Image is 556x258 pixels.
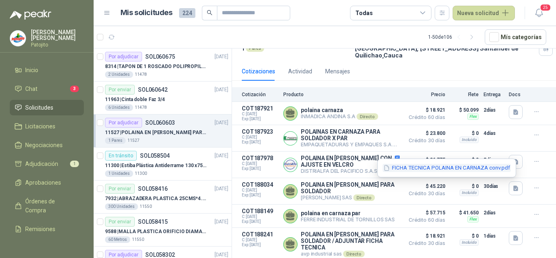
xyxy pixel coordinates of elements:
p: [GEOGRAPHIC_DATA], [STREET_ADDRESS] Santander de Quilichao , Cauca [355,45,536,59]
button: Mís categorías [485,29,546,45]
div: 60 Metros [105,236,130,243]
div: Por adjudicar [105,52,142,62]
div: Incluido [460,137,479,143]
span: C: [DATE] [242,161,278,166]
a: Aprobaciones [10,175,84,190]
p: 9588 | MALLA PLASTICA ORIFICIO DIAMANTE 3MM [105,228,206,236]
div: Pares [246,45,264,52]
span: Negociaciones [25,141,63,150]
p: 8314 | TAPON DE 1 ROSCADO POLIPROPILENO - HEMBRA NPT [105,63,206,71]
p: $ 50.099 [450,105,479,115]
p: 11300 [135,170,147,177]
a: Por enviarSOL060642[DATE] 11963 |Cinta doble Faz 3/46 Unidades11478 [94,82,232,115]
span: 1 [70,161,79,167]
p: COT188241 [242,231,278,238]
div: Directo [343,251,365,257]
p: 7932 | ABRAZADERA PLASTICA 25CMS*4.8MM NEGRA [105,195,206,203]
p: [PERSON_NAME] [PERSON_NAME] [31,29,84,41]
span: C: [DATE] [242,238,278,243]
img: Company Logo [10,31,26,46]
a: Chat3 [10,81,84,97]
h1: Mis solicitudes [120,7,173,19]
p: $ 0 [450,128,479,138]
span: $ 45.220 [405,181,445,191]
button: FICHA TECNICA POLAINA EN CARNAZA conv.pdf [383,164,511,172]
p: EMPAQUETADURAS Y EMPAQUES S.A [301,141,400,148]
span: Chat [25,84,37,93]
div: 1 Unidades [105,170,133,177]
p: 2 días [484,105,504,115]
a: Por enviarSOL058416[DATE] 7932 |ABRAZADERA PLASTICA 25CMS*4.8MM NEGRA300 Unidades11550 [94,181,232,214]
a: Por adjudicarSOL060675[DATE] 8314 |TAPON DE 1 ROSCADO POLIPROPILENO - HEMBRA NPT2 Unidades11478 [94,49,232,82]
div: Por enviar [105,184,135,194]
div: Incluido [460,239,479,246]
span: $ 18.921 [405,105,445,115]
p: Precio [405,92,445,97]
div: Incluido [460,190,479,196]
p: [DATE] [215,86,228,94]
p: SOL060642 [138,87,168,93]
img: Logo peakr [10,10,51,20]
span: C: [DATE] [242,112,278,117]
span: 3 [70,86,79,92]
div: Cotizaciones [242,67,275,76]
p: FERRE INDUSTRIAL DE TORNILLOS SAS [301,216,395,223]
div: 6 Unidades [105,104,133,111]
a: Inicio [10,62,84,78]
div: Mensajes [325,67,350,76]
span: Crédito 30 días [405,138,445,143]
a: Por adjudicarSOL060603[DATE] 11527 |POLAINA EN [PERSON_NAME] PARA SOLDADOR / ADJUNTAR FICHA TECNI... [94,115,232,148]
p: 4 días [484,128,504,138]
span: Adjudicación [25,159,58,168]
a: Negociaciones [10,137,84,153]
div: 1 Pares [105,137,126,144]
a: En tránsitoSOL058504[DATE] 11300 |Estiba Plástica Antiderrame 130 x75 CM - Capacidad 180-200 Litr... [94,148,232,181]
p: 1 días [484,231,504,241]
a: Adjudicación1 [10,156,84,172]
div: Por enviar [105,217,135,227]
p: [DATE] [215,185,228,193]
span: Crédito 30 días [405,191,445,196]
p: $ 0 [450,181,479,191]
p: $ 41.650 [450,208,479,218]
p: Entrega [484,92,504,97]
p: 11300 | Estiba Plástica Antiderrame 130 x75 CM - Capacidad 180-200 Litros [105,162,206,170]
p: 1 [242,45,244,52]
div: 2 Unidades [105,71,133,78]
p: POLAINA EN [PERSON_NAME] PARA SOLDADOR [301,181,400,194]
span: Exp: [DATE] [242,140,278,145]
p: 3 días [484,155,504,165]
span: Exp: [DATE] [242,166,278,171]
p: SOL058416 [138,186,168,192]
span: Licitaciones [25,122,55,131]
p: SOL060675 [145,54,175,60]
span: C: [DATE] [242,214,278,219]
span: Crédito 30 días [405,241,445,246]
p: COT187978 [242,155,278,161]
button: Nueva solicitud [453,6,515,20]
div: 300 Unidades [105,203,138,210]
p: 11550 [132,236,144,243]
span: Aprobaciones [25,178,61,187]
span: Remisiones [25,225,55,234]
a: Solicitudes [10,100,84,115]
p: [DATE] [215,53,228,61]
p: [DATE] [215,119,228,127]
span: Exp: [DATE] [242,219,278,224]
p: INMADICA ANDINA S.A [301,113,378,120]
img: Company Logo [284,132,297,145]
div: Actividad [288,67,312,76]
p: Flete [450,92,479,97]
p: 11478 [135,71,147,78]
div: Por adjudicar [105,118,142,128]
span: C: [DATE] [242,188,278,193]
div: Flex [467,113,479,120]
a: Órdenes de Compra [10,194,84,218]
div: Flex [467,216,479,223]
p: COT188034 [242,181,278,188]
p: POLAINAS EN CARNAZA PARA SOLDADOR X PAR [301,128,400,141]
div: Directo [353,194,375,201]
p: SOL058504 [140,153,170,159]
button: 25 [532,6,546,20]
span: C: [DATE] [242,135,278,140]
